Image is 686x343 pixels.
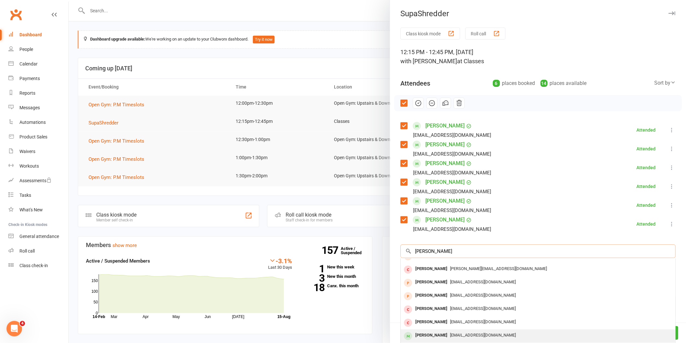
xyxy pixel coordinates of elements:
[400,48,676,66] div: 12:15 PM - 12:45 PM, [DATE]
[8,28,68,42] a: Dashboard
[8,229,68,244] a: General attendance kiosk mode
[19,32,42,37] div: Dashboard
[19,163,39,169] div: Workouts
[20,321,25,326] span: 4
[413,187,491,196] div: [EMAIL_ADDRESS][DOMAIN_NAME]
[19,207,43,212] div: What's New
[413,304,450,313] div: [PERSON_NAME]
[19,76,40,81] div: Payments
[450,319,516,324] span: [EMAIL_ADDRESS][DOMAIN_NAME]
[413,331,450,340] div: [PERSON_NAME]
[8,57,68,71] a: Calendar
[425,215,465,225] a: [PERSON_NAME]
[413,291,450,300] div: [PERSON_NAME]
[19,234,59,239] div: General attendance
[413,131,491,139] div: [EMAIL_ADDRESS][DOMAIN_NAME]
[400,244,676,258] input: Search to add attendees
[425,196,465,206] a: [PERSON_NAME]
[19,61,38,66] div: Calendar
[636,203,656,207] div: Attended
[636,128,656,132] div: Attended
[425,121,465,131] a: [PERSON_NAME]
[540,79,587,88] div: places available
[425,158,465,169] a: [PERSON_NAME]
[8,101,68,115] a: Messages
[654,79,676,87] div: Sort by
[19,134,47,139] div: Product Sales
[19,47,33,52] div: People
[8,244,68,258] a: Roll call
[404,319,412,327] div: member
[404,266,412,274] div: member
[413,317,450,327] div: [PERSON_NAME]
[413,169,491,177] div: [EMAIL_ADDRESS][DOMAIN_NAME]
[450,333,516,337] span: [EMAIL_ADDRESS][DOMAIN_NAME]
[19,149,35,154] div: Waivers
[636,222,656,226] div: Attended
[413,206,491,215] div: [EMAIL_ADDRESS][DOMAIN_NAME]
[19,193,31,198] div: Tasks
[8,86,68,101] a: Reports
[8,71,68,86] a: Payments
[413,150,491,158] div: [EMAIL_ADDRESS][DOMAIN_NAME]
[404,292,412,300] div: prospect
[400,79,430,88] div: Attendees
[457,58,484,65] span: at Classes
[6,321,22,337] iframe: Intercom live chat
[19,248,35,254] div: Roll call
[493,79,535,88] div: places booked
[404,279,412,287] div: prospect
[636,165,656,170] div: Attended
[425,177,465,187] a: [PERSON_NAME]
[413,264,450,274] div: [PERSON_NAME]
[400,58,457,65] span: with [PERSON_NAME]
[19,105,40,110] div: Messages
[493,80,500,87] div: 6
[19,90,35,96] div: Reports
[8,115,68,130] a: Automations
[400,28,460,40] button: Class kiosk mode
[19,263,48,268] div: Class check-in
[8,258,68,273] a: Class kiosk mode
[636,184,656,189] div: Attended
[19,120,46,125] div: Automations
[404,305,412,313] div: member
[450,306,516,311] span: [EMAIL_ADDRESS][DOMAIN_NAME]
[540,80,548,87] div: 14
[390,9,686,18] div: SupaShredder
[8,188,68,203] a: Tasks
[450,266,547,271] span: [PERSON_NAME][EMAIL_ADDRESS][DOMAIN_NAME]
[413,225,491,233] div: [EMAIL_ADDRESS][DOMAIN_NAME]
[450,279,516,284] span: [EMAIL_ADDRESS][DOMAIN_NAME]
[8,6,24,23] a: Clubworx
[8,159,68,173] a: Workouts
[8,203,68,217] a: What's New
[8,173,68,188] a: Assessments
[465,28,505,40] button: Roll call
[450,293,516,298] span: [EMAIL_ADDRESS][DOMAIN_NAME]
[8,144,68,159] a: Waivers
[8,42,68,57] a: People
[8,130,68,144] a: Product Sales
[19,178,52,183] div: Assessments
[425,139,465,150] a: [PERSON_NAME]
[413,278,450,287] div: [PERSON_NAME]
[404,332,412,340] div: member
[636,147,656,151] div: Attended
